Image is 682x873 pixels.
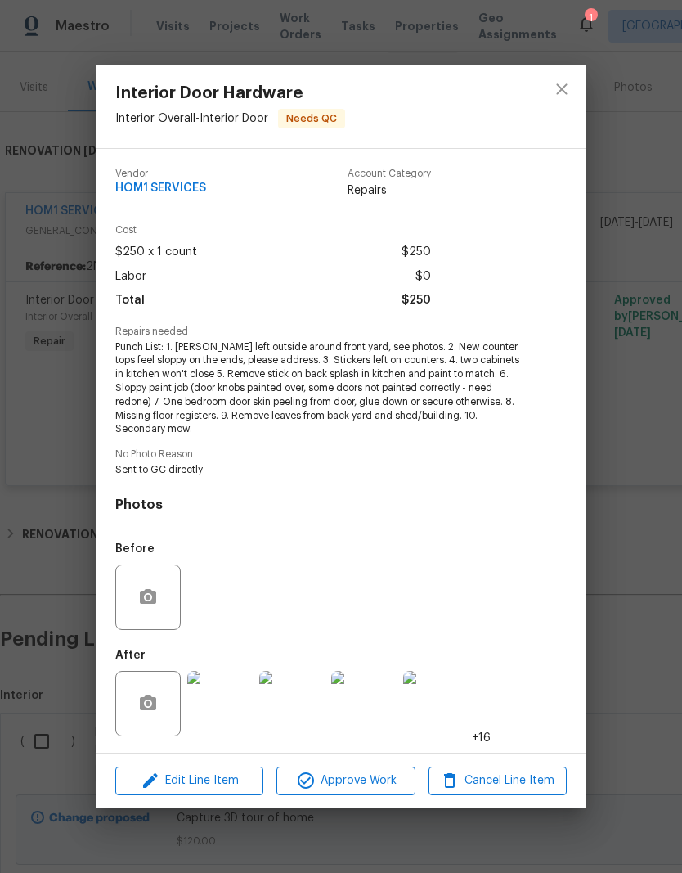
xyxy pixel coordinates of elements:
[402,289,431,313] span: $250
[115,543,155,555] h5: Before
[115,650,146,661] h5: After
[115,225,431,236] span: Cost
[115,463,522,477] span: Sent to GC directly
[115,289,145,313] span: Total
[115,182,206,195] span: HOM1 SERVICES
[428,767,567,795] button: Cancel Line Item
[120,771,258,791] span: Edit Line Item
[415,265,431,289] span: $0
[115,497,567,513] h4: Photos
[115,340,522,437] span: Punch List: 1. [PERSON_NAME] left outside around front yard, see photos. 2. New counter tops feel...
[542,70,581,109] button: close
[115,326,567,337] span: Repairs needed
[433,771,562,791] span: Cancel Line Item
[115,84,345,102] span: Interior Door Hardware
[585,10,596,26] div: 1
[281,771,410,791] span: Approve Work
[348,169,431,179] span: Account Category
[115,767,263,795] button: Edit Line Item
[115,449,567,460] span: No Photo Reason
[402,241,431,264] span: $250
[115,113,268,124] span: Interior Overall - Interior Door
[115,241,197,264] span: $250 x 1 count
[348,182,431,199] span: Repairs
[472,730,491,746] span: +16
[280,110,343,127] span: Needs QC
[115,265,146,289] span: Labor
[276,767,415,795] button: Approve Work
[115,169,206,179] span: Vendor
